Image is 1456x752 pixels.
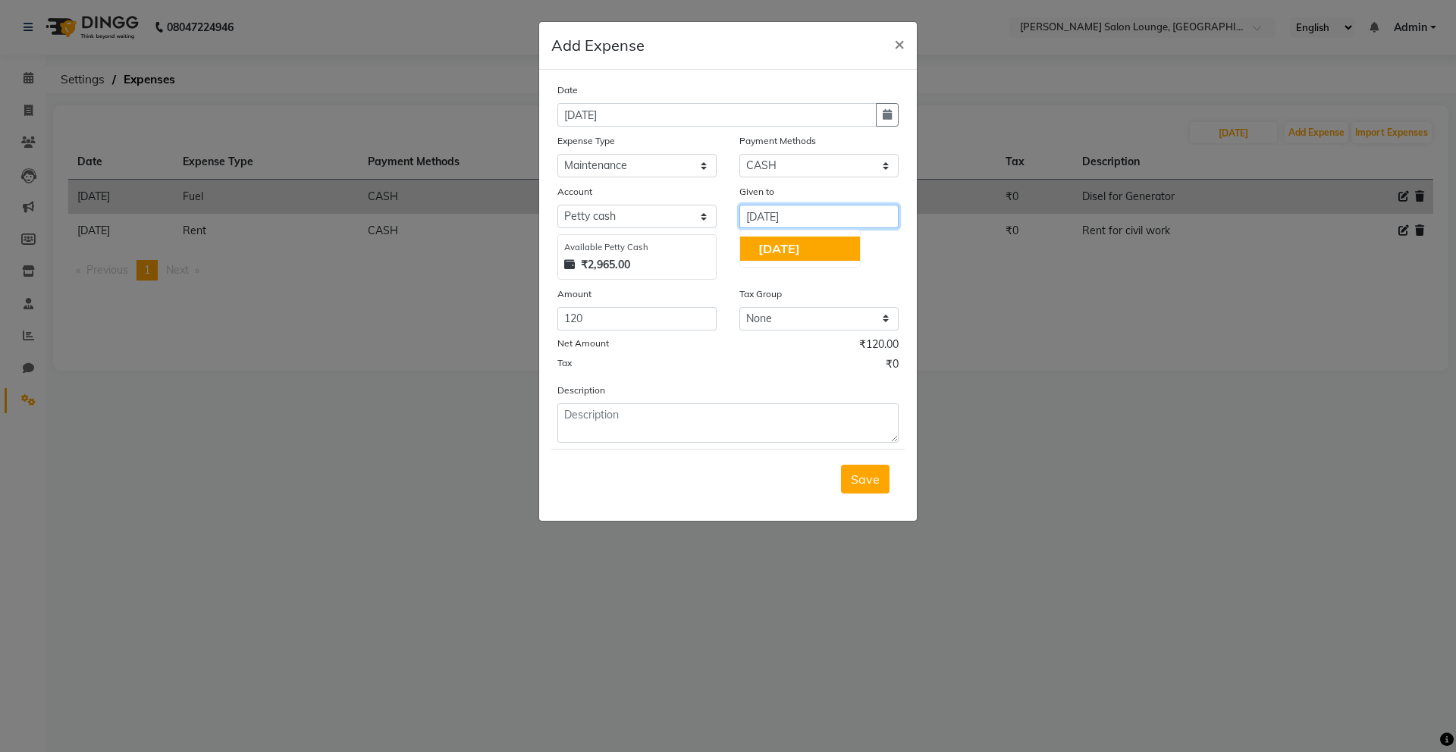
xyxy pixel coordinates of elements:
[739,287,782,301] label: Tax Group
[739,134,816,148] label: Payment Methods
[886,356,899,376] span: ₹0
[557,134,615,148] label: Expense Type
[882,22,917,64] button: Close
[557,307,717,331] input: Amount
[557,287,591,301] label: Amount
[841,465,890,493] button: Save
[557,83,578,97] label: Date
[581,257,630,273] strong: ₹2,965.00
[557,384,605,397] label: Description
[551,34,645,57] h5: Add Expense
[894,32,905,55] span: ×
[739,205,899,228] input: Given to
[739,185,774,199] label: Given to
[851,472,880,487] span: Save
[758,241,800,256] span: [DATE]
[564,241,710,254] div: Available Petty Cash
[557,185,592,199] label: Account
[557,337,609,350] label: Net Amount
[859,337,899,356] span: ₹120.00
[557,356,572,370] label: Tax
